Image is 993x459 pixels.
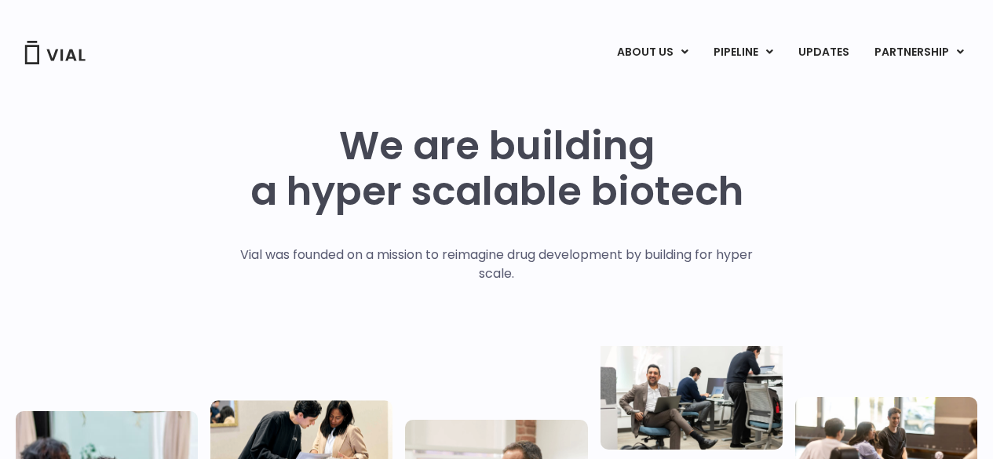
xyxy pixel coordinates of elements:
[604,39,700,66] a: ABOUT USMenu Toggle
[701,39,785,66] a: PIPELINEMenu Toggle
[224,246,769,283] p: Vial was founded on a mission to reimagine drug development by building for hyper scale.
[601,340,783,450] img: Three people working in an office
[24,41,86,64] img: Vial Logo
[862,39,977,66] a: PARTNERSHIPMenu Toggle
[786,39,861,66] a: UPDATES
[250,123,743,214] h1: We are building a hyper scalable biotech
